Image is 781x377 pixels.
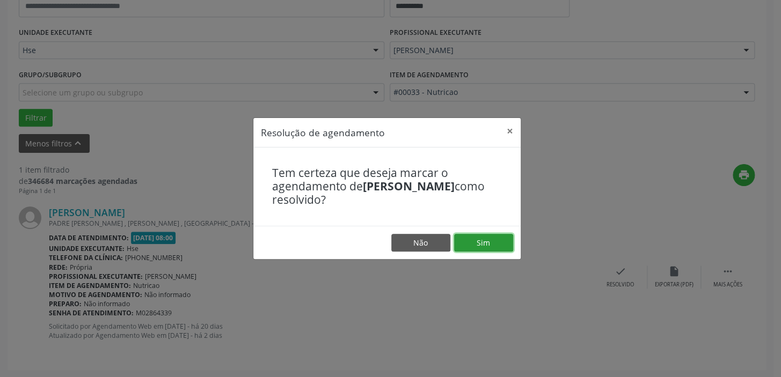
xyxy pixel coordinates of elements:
button: Sim [454,234,513,252]
h5: Resolução de agendamento [261,125,385,139]
button: Close [499,118,521,144]
h4: Tem certeza que deseja marcar o agendamento de como resolvido? [272,166,502,207]
b: [PERSON_NAME] [363,179,455,194]
button: Não [391,234,450,252]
